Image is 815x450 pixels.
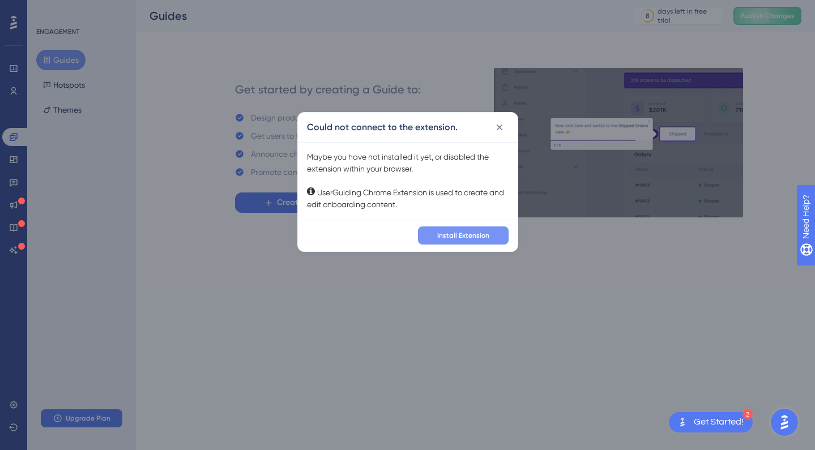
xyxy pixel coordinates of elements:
[307,151,509,211] div: Maybe you have not installed it yet, or disabled the extension within your browser. UserGuiding C...
[743,409,753,419] div: 2
[307,121,458,134] h2: Could not connect to the extension.
[694,416,744,428] div: Get Started!
[437,231,489,240] span: Install Extension
[27,3,71,16] span: Need Help?
[669,412,753,432] div: Open Get Started! checklist, remaining modules: 2
[767,405,801,439] iframe: UserGuiding AI Assistant Launcher
[676,415,689,429] img: launcher-image-alternative-text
